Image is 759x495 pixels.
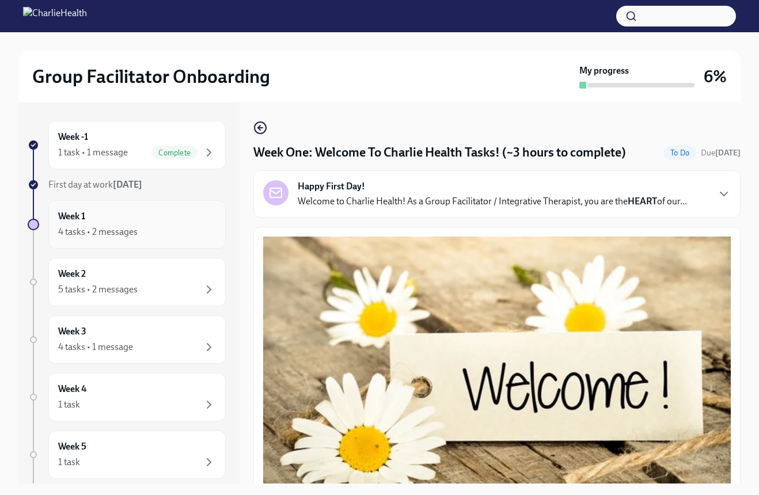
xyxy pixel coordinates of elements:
a: Week 14 tasks • 2 messages [28,200,226,249]
strong: [DATE] [715,148,741,158]
strong: Happy First Day! [298,180,365,193]
h2: Group Facilitator Onboarding [32,65,270,88]
h6: Week 3 [58,325,86,338]
div: 4 tasks • 1 message [58,341,133,353]
a: First day at work[DATE] [28,178,226,191]
strong: HEART [628,196,657,207]
a: Week 25 tasks • 2 messages [28,258,226,306]
a: Week 34 tasks • 1 message [28,315,226,364]
img: CharlieHealth [23,7,87,25]
h6: Week 1 [58,210,85,223]
div: 1 task • 1 message [58,146,128,159]
a: Week 41 task [28,373,226,421]
h6: Week 4 [58,383,86,395]
h3: 6% [704,66,727,87]
span: Complete [151,148,198,157]
div: 1 task [58,398,80,411]
div: 1 task [58,456,80,469]
h4: Week One: Welcome To Charlie Health Tasks! (~3 hours to complete) [253,144,626,161]
div: 4 tasks • 2 messages [58,226,138,238]
h6: Week 5 [58,440,86,453]
strong: [DATE] [113,179,142,190]
span: Due [701,148,741,158]
strong: My progress [579,64,629,77]
p: Welcome to Charlie Health! As a Group Facilitator / Integrative Therapist, you are the of our... [298,195,687,208]
span: First day at work [48,179,142,190]
a: Week 51 task [28,431,226,479]
a: Week -11 task • 1 messageComplete [28,121,226,169]
h6: Week 2 [58,268,86,280]
div: 5 tasks • 2 messages [58,283,138,296]
span: To Do [663,148,696,157]
span: September 22nd, 2025 07:00 [701,147,741,158]
h6: Week -1 [58,131,88,143]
